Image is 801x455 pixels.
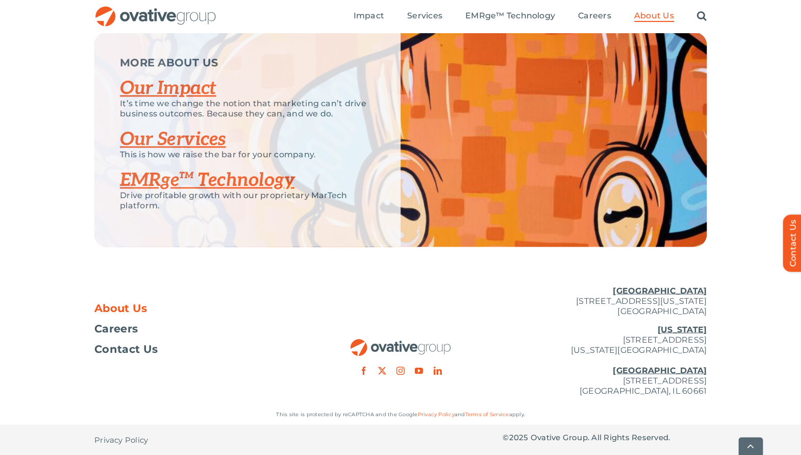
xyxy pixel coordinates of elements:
u: [GEOGRAPHIC_DATA] [613,365,707,375]
span: Careers [578,11,611,21]
p: It’s time we change the notion that marketing can’t drive business outcomes. Because they can, an... [120,99,375,119]
p: This site is protected by reCAPTCHA and the Google and apply. [94,409,707,419]
u: [GEOGRAPHIC_DATA] [613,285,707,295]
p: Drive profitable growth with our proprietary MarTech platform. [120,190,375,211]
a: Careers [94,323,298,333]
a: youtube [415,366,423,374]
nav: Footer Menu [94,303,298,354]
a: Impact [353,11,384,22]
a: Services [407,11,442,22]
p: MORE ABOUT US [120,58,375,68]
p: This is how we raise the bar for your company. [120,150,375,160]
span: Privacy Policy [94,435,148,445]
nav: Footer - Privacy Policy [94,424,298,455]
a: Terms of Service [465,411,509,417]
p: © Ovative Group. All Rights Reserved. [503,432,707,442]
span: Contact Us [94,344,158,354]
span: 2025 [509,432,528,442]
a: Contact Us [94,344,298,354]
a: Our Impact [120,77,216,100]
a: Privacy Policy [417,411,454,417]
p: [STREET_ADDRESS][US_STATE] [GEOGRAPHIC_DATA] [503,285,707,316]
span: Careers [94,323,138,333]
a: linkedin [433,366,441,374]
a: facebook [359,366,367,374]
a: Careers [578,11,611,22]
a: About Us [634,11,674,22]
span: Impact [353,11,384,21]
a: About Us [94,303,298,313]
a: Our Services [120,128,226,151]
a: Privacy Policy [94,424,148,455]
span: About Us [94,303,147,313]
a: instagram [396,366,405,374]
a: twitter [378,366,386,374]
span: EMRge™ Technology [465,11,555,21]
a: Search [697,11,707,22]
p: [STREET_ADDRESS] [US_STATE][GEOGRAPHIC_DATA] [STREET_ADDRESS] [GEOGRAPHIC_DATA], IL 60661 [503,324,707,396]
a: OG_Full_horizontal_RGB [94,5,217,15]
a: EMRge™ Technology [465,11,555,22]
a: EMRge™ Technology [120,169,294,191]
a: OG_Full_horizontal_RGB [349,338,452,347]
u: [US_STATE] [658,324,707,334]
span: About Us [634,11,674,21]
span: Services [407,11,442,21]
